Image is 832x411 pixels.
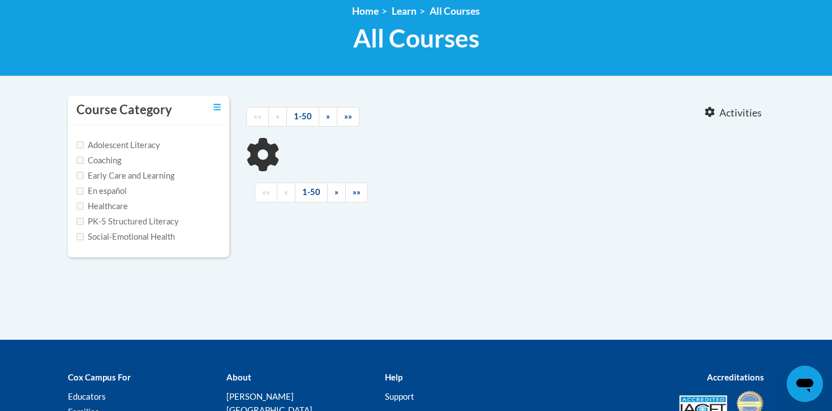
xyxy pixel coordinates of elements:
[76,139,160,152] label: Adolescent Literacy
[344,111,352,121] span: »»
[345,183,368,202] a: End
[76,185,127,197] label: En español
[707,372,764,382] b: Accreditations
[76,187,84,194] input: Checkbox for Options
[385,391,414,401] a: Support
[276,111,280,121] span: «
[352,5,379,17] a: Home
[334,187,338,197] span: »
[255,183,277,202] a: Begining
[68,372,131,382] b: Cox Campus For
[319,107,337,127] a: Next
[76,200,128,213] label: Healthcare
[353,23,479,53] span: All Courses
[286,107,319,127] a: 1-50
[76,101,172,119] h3: Course Category
[262,187,270,197] span: ««
[392,5,417,17] a: Learn
[277,183,295,202] a: Previous
[76,202,84,210] input: Checkbox for Options
[246,107,269,127] a: Begining
[337,107,359,127] a: End
[430,5,480,17] a: All Courses
[268,107,287,127] a: Previous
[76,233,84,240] input: Checkbox for Options
[76,157,84,164] input: Checkbox for Options
[385,372,402,382] b: Help
[76,231,175,243] label: Social-Emotional Health
[787,366,823,402] iframe: Button to launch messaging window
[76,172,84,179] input: Checkbox for Options
[254,111,261,121] span: ««
[76,154,121,167] label: Coaching
[326,111,330,121] span: »
[284,187,288,197] span: «
[76,170,174,182] label: Early Care and Learning
[226,372,251,382] b: About
[76,141,84,149] input: Checkbox for Options
[295,183,328,202] a: 1-50
[719,107,762,119] span: Activities
[353,187,361,197] span: »»
[68,391,106,401] a: Educators
[76,218,84,225] input: Checkbox for Options
[76,215,179,228] label: PK-5 Structured Literacy
[327,183,346,202] a: Next
[213,101,221,114] a: Toggle collapse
